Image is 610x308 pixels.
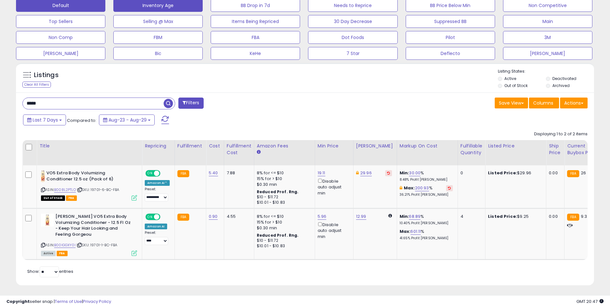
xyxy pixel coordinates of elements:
[406,15,495,28] button: Suppressed BB
[257,219,310,225] div: 15% for > $10
[257,143,312,149] div: Amazon Fees
[533,100,553,106] span: Columns
[46,170,124,184] b: VO5 Extra Body Volumizing Conditioner 12.5 oz (Pack of 6)
[400,143,455,149] div: Markup on Cost
[146,171,154,176] span: ON
[83,298,111,304] a: Privacy Policy
[257,170,310,176] div: 8% for <= $10
[177,170,189,177] small: FBA
[409,170,420,176] a: 30.00
[360,170,372,176] a: 29.96
[308,47,397,60] button: 7 Star
[16,31,105,44] button: Non Comp
[400,178,453,182] p: 8.48% Profit [PERSON_NAME]
[41,170,137,200] div: ASIN:
[488,214,541,219] div: $9.25
[400,185,453,197] div: %
[177,214,189,221] small: FBA
[39,143,139,149] div: Title
[55,298,82,304] a: Terms of Use
[397,140,458,165] th: The percentage added to the cost of goods (COGS) that forms the calculator for Min & Max prices.
[549,143,562,156] div: Ship Price
[549,214,559,219] div: 0.00
[534,131,588,137] div: Displaying 1 to 2 of 2 items
[77,187,119,192] span: | SKU: 19701-6-BC-FBA
[503,15,592,28] button: Main
[318,213,327,220] a: 5.96
[400,214,453,225] div: %
[400,170,453,182] div: %
[257,194,310,200] div: $10 - $11.72
[460,214,480,219] div: 4
[33,117,58,123] span: Last 7 Days
[16,47,105,60] button: [PERSON_NAME]
[145,143,172,149] div: Repricing
[488,170,541,176] div: $29.96
[400,170,409,176] b: Min:
[257,149,261,155] small: Amazon Fees.
[209,143,221,149] div: Cost
[77,242,118,248] span: | SKU: 19701-1-BC-FBA
[66,195,77,201] span: FBA
[146,214,154,220] span: ON
[145,224,167,229] div: Amazon AI
[145,231,170,245] div: Preset:
[209,170,218,176] a: 5.40
[567,214,579,221] small: FBA
[257,214,310,219] div: 8% for <= $10
[400,213,409,219] b: Min:
[400,221,453,225] p: 10.40% Profit [PERSON_NAME]
[41,214,54,226] img: 41yY5+KaVCL._SL40_.jpg
[55,214,133,239] b: [PERSON_NAME] VO5 Extra Body Volumizing Conditioner - 12.5 Fl Oz - Keep Your Hair Looking and Fee...
[529,98,559,108] button: Columns
[159,171,170,176] span: OFF
[488,170,517,176] b: Listed Price:
[318,178,348,196] div: Disable auto adjust min
[22,82,51,88] div: Clear All Filters
[257,233,299,238] b: Reduced Prof. Rng.
[409,213,420,220] a: 68.89
[113,15,203,28] button: Selling @ Max
[113,31,203,44] button: FBM
[23,115,66,125] button: Last 7 Days
[257,182,310,187] div: $0.30 min
[177,143,203,149] div: Fulfillment
[227,214,249,219] div: 4.55
[498,68,594,75] p: Listing States:
[400,228,411,234] b: Max:
[257,200,310,205] div: $10.01 - $10.83
[567,170,579,177] small: FBA
[227,143,251,156] div: Fulfillment Cost
[504,83,528,88] label: Out of Stock
[488,143,543,149] div: Listed Price
[400,229,453,241] div: %
[257,238,310,243] div: $10 - $11.72
[211,47,300,60] button: KeHe
[460,170,480,176] div: 0
[159,214,170,220] span: OFF
[404,185,415,191] b: Max:
[34,71,59,80] h5: Listings
[552,83,570,88] label: Archived
[145,180,170,186] div: Amazon AI *
[209,213,218,220] a: 0.90
[113,47,203,60] button: Bic
[54,187,76,193] a: B008L2PTLO
[356,143,394,149] div: [PERSON_NAME]
[567,143,600,156] div: Current Buybox Price
[178,98,203,109] button: Filters
[41,195,65,201] span: All listings that are currently out of stock and unavailable for purchase on Amazon
[57,251,68,256] span: FBA
[503,47,592,60] button: [PERSON_NAME]
[257,176,310,182] div: 15% for > $10
[27,268,73,274] span: Show: entries
[406,47,495,60] button: Deflecto
[308,31,397,44] button: Dot Foods
[54,242,76,248] a: B00IGGXY0I
[41,170,45,183] img: 31vV6GJbUrL._SL40_.jpg
[41,251,56,256] span: All listings currently available for purchase on Amazon
[406,31,495,44] button: Pilot
[257,189,299,194] b: Reduced Prof. Rng.
[400,193,453,197] p: 36.21% Profit [PERSON_NAME]
[460,143,483,156] div: Fulfillable Quantity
